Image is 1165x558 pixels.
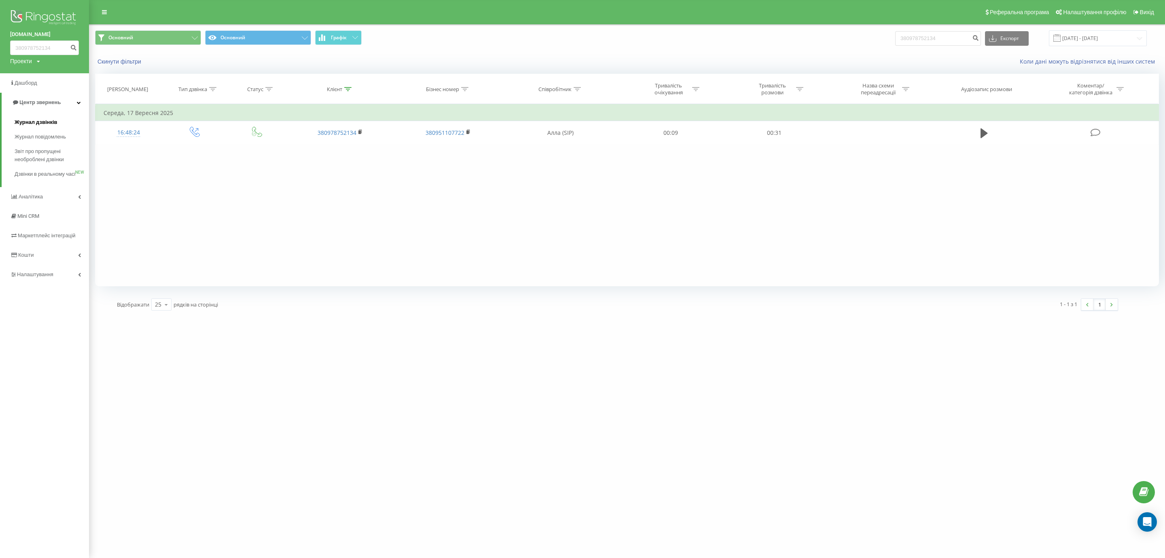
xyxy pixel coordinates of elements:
[751,82,794,96] div: Тривалість розмови
[985,31,1029,46] button: Експорт
[10,40,79,55] input: Пошук за номером
[1140,9,1154,15] span: Вихід
[1137,512,1157,532] div: Open Intercom Messenger
[10,30,79,38] a: [DOMAIN_NAME]
[895,31,981,46] input: Пошук за номером
[1020,58,1159,65] a: Коли дані можуть відрізнятися вiд інших систем
[95,30,201,45] button: Основний
[178,86,207,93] div: Тип дзвінка
[15,130,89,144] a: Журнал повідомлень
[19,99,61,105] span: Центр звернень
[318,129,356,136] a: 380978752134
[619,121,722,145] td: 00:09
[1067,82,1114,96] div: Коментар/категорія дзвінка
[722,121,826,145] td: 00:31
[961,86,1012,93] div: Аудіозапис розмови
[426,129,464,136] a: 380951107722
[18,252,34,258] span: Кошти
[327,86,342,93] div: Клієнт
[15,118,57,126] span: Журнал дзвінків
[17,213,39,219] span: Mini CRM
[108,34,133,41] span: Основний
[857,82,900,96] div: Назва схеми переадресації
[19,194,43,200] span: Аналiтика
[1093,299,1106,310] a: 1
[15,147,85,164] span: Звіт про пропущені необроблені дзвінки
[502,121,619,145] td: Алла (SIP)
[315,30,362,45] button: Графік
[15,144,89,167] a: Звіт про пропущені необроблені дзвінки
[15,167,89,181] a: Дзвінки в реальному часіNEW
[426,86,459,93] div: Бізнес номер
[331,35,347,40] span: Графік
[17,271,53,277] span: Налаштування
[10,57,32,65] div: Проекти
[15,80,37,86] span: Дашборд
[18,232,76,239] span: Маркетплейс інтеграцій
[205,30,311,45] button: Основний
[107,86,148,93] div: [PERSON_NAME]
[538,86,572,93] div: Співробітник
[10,8,79,28] img: Ringostat logo
[647,82,690,96] div: Тривалість очікування
[1060,300,1077,308] div: 1 - 1 з 1
[2,93,89,112] a: Центр звернень
[15,115,89,130] a: Журнал дзвінків
[990,9,1049,15] span: Реферальна програма
[15,133,66,141] span: Журнал повідомлень
[104,125,154,141] div: 16:48:24
[247,86,263,93] div: Статус
[1063,9,1126,15] span: Налаштування профілю
[15,170,75,178] span: Дзвінки в реальному часі
[155,300,161,309] div: 25
[174,301,218,308] span: рядків на сторінці
[117,301,149,308] span: Відображати
[95,58,145,65] button: Скинути фільтри
[95,105,1159,121] td: Середа, 17 Вересня 2025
